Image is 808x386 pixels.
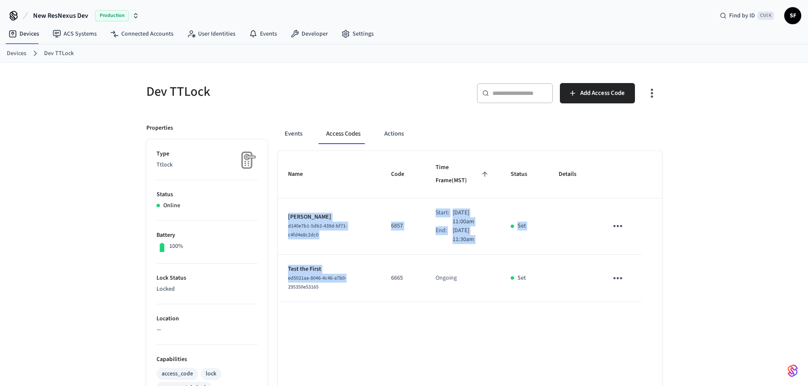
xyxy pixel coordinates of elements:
p: Set [517,222,526,230]
p: [DATE] 11:00am [453,208,490,226]
span: Find by ID [729,11,755,20]
a: Developer [284,26,335,42]
div: End: [436,226,453,244]
p: Status [157,190,257,199]
span: Ctrl K [758,11,774,20]
span: SF [785,8,800,23]
p: Ttlock [157,161,257,169]
td: Ongoing [425,255,501,302]
p: 6665 [391,274,415,283]
span: Production [95,10,129,21]
p: Battery [157,231,257,240]
a: Events [242,26,284,42]
p: Test the First [288,265,371,274]
a: ACS Systems [46,26,103,42]
img: Placeholder Lock Image [236,150,257,171]
span: Name [288,168,314,181]
p: Lock Status [157,274,257,283]
button: Add Access Code [560,83,635,103]
button: Actions [377,124,411,144]
p: Locked [157,285,257,294]
a: User Identities [180,26,242,42]
a: Settings [335,26,380,42]
a: Dev TTLock [44,49,74,58]
p: Online [163,201,180,210]
button: SF [784,7,801,24]
p: 6857 [391,222,415,230]
a: Connected Accounts [103,26,180,42]
span: d140e7b1-5db2-439d-bf71-c4fd4e8c2dc0 [288,222,347,239]
span: New ResNexus Dev [33,11,88,21]
p: Properties [146,124,173,133]
p: — [157,325,257,334]
span: ed5021aa-8046-4c46-a7b0-295350e53165 [288,275,347,291]
span: Details [559,168,587,181]
div: Start: [436,208,453,226]
span: Add Access Code [580,88,625,99]
span: Status [511,168,538,181]
a: Devices [2,26,46,42]
span: Time Frame(MST) [436,161,491,188]
p: Set [517,274,526,283]
table: sticky table [278,151,662,302]
div: ant example [278,124,662,144]
a: Devices [7,49,26,58]
p: Location [157,314,257,323]
p: Type [157,150,257,158]
span: Code [391,168,415,181]
img: SeamLogoGradient.69752ec5.svg [788,364,798,378]
div: Find by IDCtrl K [713,8,781,23]
p: 100% [169,242,183,251]
p: [DATE] 11:30am [453,226,490,244]
p: [PERSON_NAME] [288,213,371,222]
div: access_code [162,369,193,378]
button: Events [278,124,309,144]
h5: Dev TTLock [146,83,399,100]
div: lock [206,369,216,378]
p: Capabilities [157,355,257,364]
button: Access Codes [319,124,367,144]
